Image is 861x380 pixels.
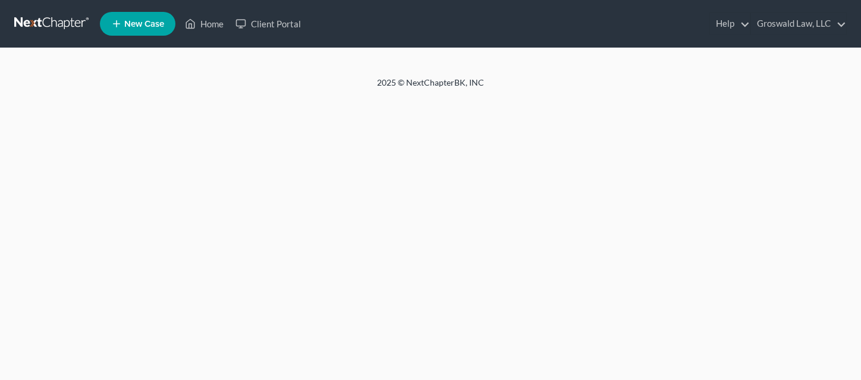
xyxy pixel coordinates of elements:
a: Groswald Law, LLC [751,13,846,34]
a: Home [179,13,230,34]
a: Client Portal [230,13,307,34]
div: 2025 © NextChapterBK, INC [92,77,769,98]
a: Help [710,13,750,34]
new-legal-case-button: New Case [100,12,175,36]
